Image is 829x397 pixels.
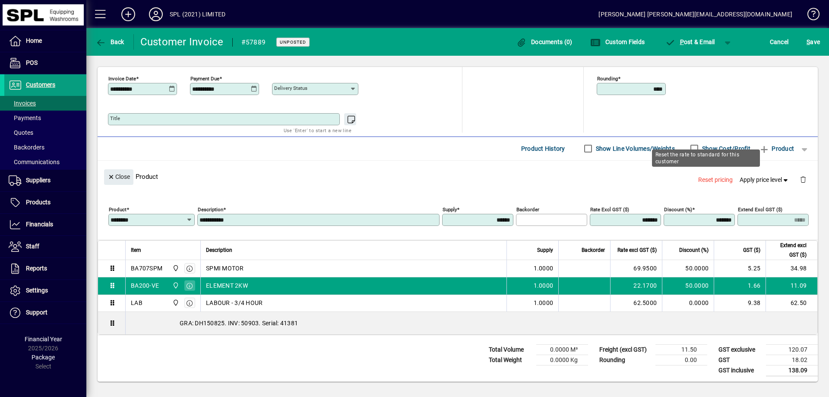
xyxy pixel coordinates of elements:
[206,245,232,255] span: Description
[206,281,248,290] span: ELEMENT 2KW
[736,172,793,187] button: Apply price level
[131,264,162,273] div: BA707SPM
[617,245,657,255] span: Rate excl GST ($)
[190,75,219,81] mat-label: Payment due
[140,35,224,49] div: Customer Invoice
[9,114,41,121] span: Payments
[274,85,307,91] mat-label: Delivery status
[26,287,48,294] span: Settings
[588,34,647,50] button: Custom Fields
[662,295,714,312] td: 0.0000
[26,81,55,88] span: Customers
[514,34,575,50] button: Documents (0)
[518,141,569,156] button: Product History
[662,260,714,277] td: 50.0000
[655,344,707,355] td: 11.50
[4,30,86,52] a: Home
[32,354,55,361] span: Package
[759,142,794,156] span: Product
[4,125,86,140] a: Quotes
[595,344,655,355] td: Freight (excl GST)
[804,34,822,50] button: Save
[4,170,86,191] a: Suppliers
[714,365,766,376] td: GST inclusive
[714,260,766,277] td: 5.25
[4,155,86,169] a: Communications
[698,175,733,184] span: Reset pricing
[110,115,120,121] mat-label: Title
[108,75,136,81] mat-label: Invoice date
[536,355,588,365] td: 0.0000 Kg
[738,206,782,212] mat-label: Extend excl GST ($)
[652,149,760,167] div: Reset the rate to standard for this customer
[655,355,707,365] td: 0.00
[661,34,719,50] button: Post & Email
[616,281,657,290] div: 22.1700
[598,7,792,21] div: [PERSON_NAME] [PERSON_NAME][EMAIL_ADDRESS][DOMAIN_NAME]
[26,199,51,206] span: Products
[766,260,817,277] td: 34.98
[771,241,807,260] span: Extend excl GST ($)
[26,221,53,228] span: Financials
[86,34,134,50] app-page-header-button: Back
[484,344,536,355] td: Total Volume
[766,355,818,365] td: 18.02
[131,299,142,307] div: LAB
[768,34,791,50] button: Cancel
[714,355,766,365] td: GST
[108,170,130,184] span: Close
[4,52,86,74] a: POS
[534,281,554,290] span: 1.0000
[4,111,86,125] a: Payments
[484,355,536,365] td: Total Weight
[9,100,36,107] span: Invoices
[695,172,736,187] button: Reset pricing
[170,298,180,308] span: SPL (2021) Limited
[582,245,605,255] span: Backorder
[766,277,817,295] td: 11.09
[662,277,714,295] td: 50.0000
[26,243,39,250] span: Staff
[206,299,263,307] span: LABOUR - 3/4 HOUR
[807,38,810,45] span: S
[4,236,86,257] a: Staff
[170,7,225,21] div: SPL (2021) LIMITED
[516,38,573,45] span: Documents (0)
[801,2,818,30] a: Knowledge Base
[284,125,351,135] mat-hint: Use 'Enter' to start a new line
[131,281,159,290] div: BA200-VE
[170,281,180,290] span: SPL (2021) Limited
[755,141,798,156] button: Product
[807,35,820,49] span: ave
[537,245,553,255] span: Supply
[766,365,818,376] td: 138.09
[93,34,127,50] button: Back
[679,245,709,255] span: Discount (%)
[26,265,47,272] span: Reports
[114,6,142,22] button: Add
[590,206,629,212] mat-label: Rate excl GST ($)
[131,245,141,255] span: Item
[198,206,223,212] mat-label: Description
[536,344,588,355] td: 0.0000 M³
[770,35,789,49] span: Cancel
[680,38,684,45] span: P
[4,302,86,324] a: Support
[521,142,565,156] span: Product History
[443,206,457,212] mat-label: Supply
[26,177,51,184] span: Suppliers
[26,309,47,316] span: Support
[700,144,750,153] label: Show Cost/Profit
[534,299,554,307] span: 1.0000
[714,344,766,355] td: GST exclusive
[714,277,766,295] td: 1.66
[9,159,60,165] span: Communications
[109,206,127,212] mat-label: Product
[142,6,170,22] button: Profile
[170,264,180,273] span: SPL (2021) Limited
[9,144,44,151] span: Backorders
[665,38,715,45] span: ost & Email
[280,39,306,45] span: Unposted
[594,144,675,153] label: Show Line Volumes/Weights
[25,336,62,343] span: Financial Year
